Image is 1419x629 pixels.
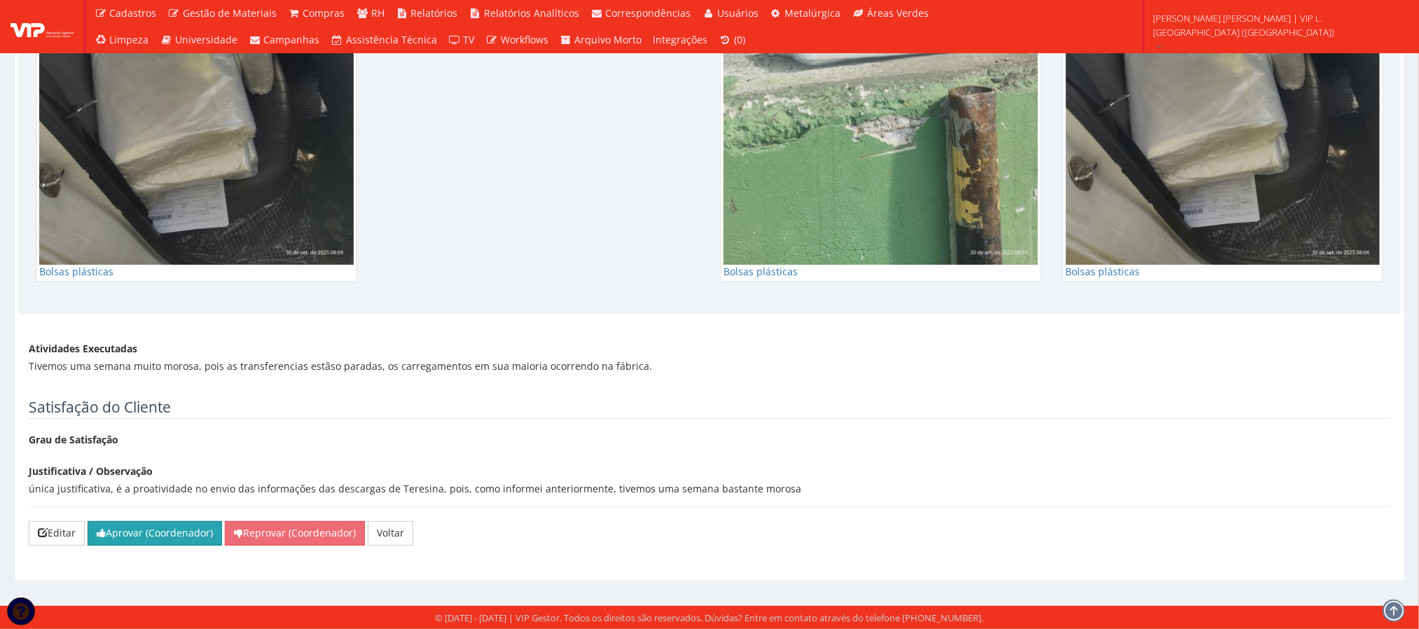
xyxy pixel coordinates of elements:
span: Relatórios [411,6,458,20]
span: Correspondências [606,6,691,20]
div: única justificativa, é a proatividade no envio das informações das descargas de Teresina, pois, c... [29,482,1390,496]
span: Gestão de Materiais [183,6,277,20]
button: Reprovar (Coordenador) [225,521,365,545]
span: Universidade [175,33,237,46]
a: Voltar [368,521,413,545]
span: RH [371,6,385,20]
button: Aprovar (Coordenador) [88,521,222,545]
span: Bolsas plásticas [724,265,798,278]
label: Justificativa / Observação [29,464,153,478]
span: Compras [303,6,345,20]
span: Arquivo Morto [575,33,642,46]
span: Assistência Técnica [346,33,437,46]
img: logo [11,16,74,37]
span: (0) [734,33,745,46]
a: Universidade [155,27,244,53]
a: (0) [714,27,752,53]
a: Integrações [648,27,714,53]
span: Relatórios Analíticos [484,6,579,20]
span: Integrações [653,33,708,46]
span: Campanhas [264,33,320,46]
label: Atividades Executadas [29,342,137,356]
span: Áreas Verdes [867,6,929,20]
label: Grau de Satisfação [29,433,118,447]
a: Arquivo Morto [554,27,648,53]
span: Bolsas plásticas [1066,265,1140,278]
div: © [DATE] - [DATE] | VIP Gestor. Todos os direitos são reservados. Dúvidas? Entre em contato atrav... [436,611,984,625]
a: Assistência Técnica [326,27,443,53]
a: Workflows [480,27,555,53]
span: Metalúrgica [785,6,841,20]
span: Usuários [717,6,759,20]
a: Limpeza [89,27,155,53]
legend: Satisfação do Cliente [29,397,1390,419]
div: Tivemos uma semana muito morosa, pois as transferencias estãso paradas, os carregamentos em sua m... [29,359,1390,373]
a: Campanhas [243,27,326,53]
span: [PERSON_NAME].[PERSON_NAME] | VIP L. [GEOGRAPHIC_DATA] ([GEOGRAPHIC_DATA]) [1153,11,1401,39]
span: TV [464,33,475,46]
span: Bolsas plásticas [39,265,113,278]
span: Workflows [501,33,548,46]
a: TV [443,27,480,53]
span: Cadastros [110,6,157,20]
a: Editar [29,521,85,545]
span: Limpeza [110,33,149,46]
